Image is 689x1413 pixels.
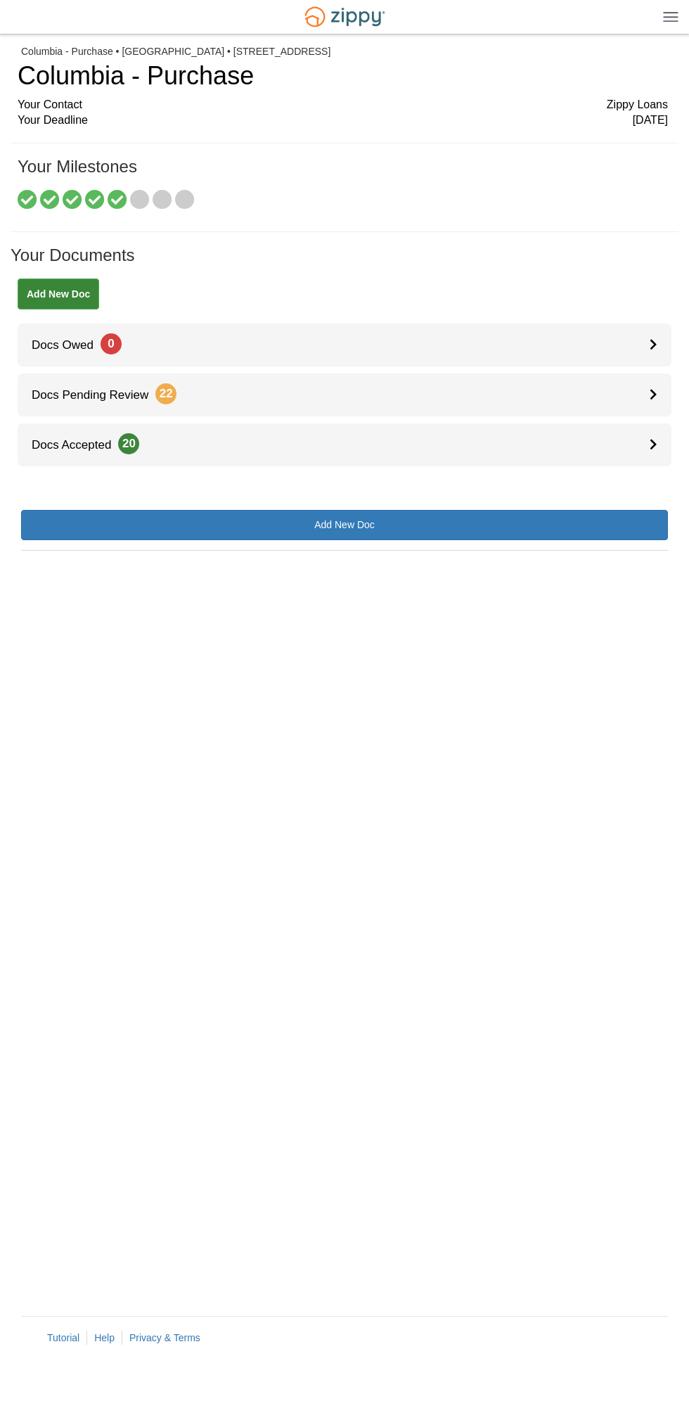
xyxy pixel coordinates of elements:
[18,324,671,366] a: Docs Owed0
[47,1332,79,1343] a: Tutorial
[18,338,122,352] span: Docs Owed
[18,438,139,452] span: Docs Accepted
[18,97,668,113] div: Your Contact
[101,333,122,354] span: 0
[118,433,139,454] span: 20
[663,11,678,22] img: Mobile Dropdown Menu
[18,373,671,416] a: Docs Pending Review22
[11,246,678,279] h1: Your Documents
[18,279,99,309] a: Add New Doc
[21,46,668,58] div: Columbia - Purchase • [GEOGRAPHIC_DATA] • [STREET_ADDRESS]
[94,1332,115,1343] a: Help
[18,113,668,129] div: Your Deadline
[18,158,668,190] h1: Your Milestones
[21,510,668,540] a: Add New Doc
[607,97,668,113] span: Zippy Loans
[18,388,176,402] span: Docs Pending Review
[18,423,671,466] a: Docs Accepted20
[18,62,668,90] h1: Columbia - Purchase
[155,383,176,404] span: 22
[633,113,668,129] span: [DATE]
[129,1332,200,1343] a: Privacy & Terms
